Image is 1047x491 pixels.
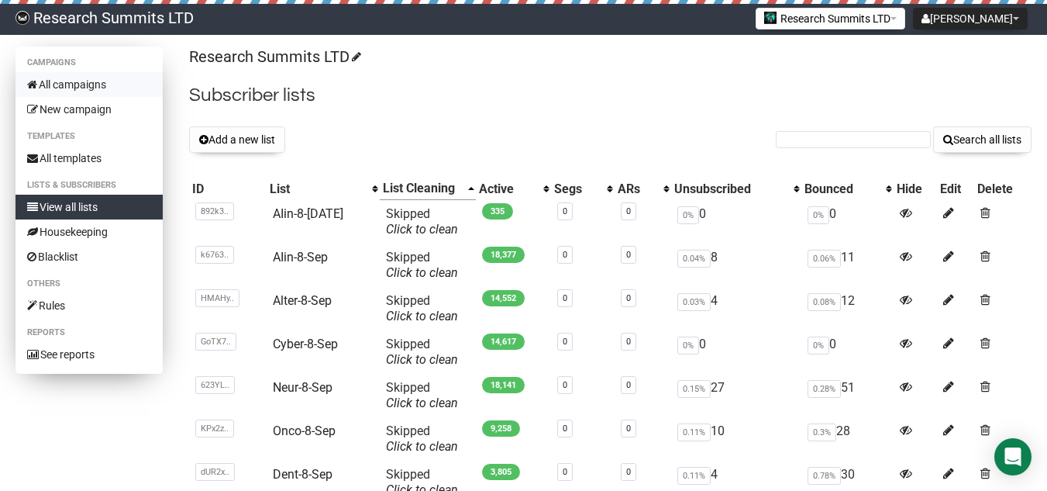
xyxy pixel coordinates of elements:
td: 0 [671,200,801,244]
a: Neur-8-Sep [273,380,332,395]
th: Hide: No sort applied, sorting is disabled [894,178,937,200]
a: 0 [626,467,631,477]
th: Active: No sort applied, activate to apply an ascending sort [476,178,551,200]
button: Search all lists [933,126,1032,153]
span: Skipped [386,206,458,237]
a: Onco-8-Sep [273,424,336,438]
li: Campaigns [15,54,163,72]
div: Bounced [804,182,878,197]
a: Rules [15,293,163,318]
span: 0% [808,337,829,354]
th: List: No sort applied, activate to apply an ascending sort [267,178,380,200]
a: 0 [563,467,567,477]
span: dUR2x.. [195,463,235,481]
h2: Subscriber lists [189,81,1032,109]
div: List [270,182,364,197]
span: 892k3.. [195,202,234,220]
th: Bounced: No sort applied, activate to apply an ascending sort [801,178,894,200]
li: Templates [15,127,163,146]
span: 9,258 [482,420,520,437]
a: AIin-8-[DATE] [273,206,343,221]
div: Open Intercom Messenger [994,438,1032,475]
div: Active [479,182,536,197]
td: 0 [801,200,894,244]
span: GoTX7.. [195,333,236,351]
button: [PERSON_NAME] [913,8,1028,29]
td: 51 [801,374,894,417]
img: 2.jpg [764,12,777,24]
div: List Cleaning [383,181,460,196]
a: Click to clean [386,309,458,323]
a: 0 [563,380,567,390]
button: Add a new list [189,126,285,153]
th: Delete: No sort applied, sorting is disabled [974,178,1032,200]
a: Cyber-8-Sep [273,337,338,351]
td: 8 [671,244,801,287]
span: 14,617 [482,334,525,350]
li: Lists & subscribers [15,176,163,195]
div: Edit [940,182,971,197]
th: List Cleaning: Ascending sort applied, activate to apply a descending sort [380,178,476,200]
span: 14,552 [482,290,525,306]
td: 12 [801,287,894,330]
li: Reports [15,323,163,342]
th: ARs: No sort applied, activate to apply an ascending sort [615,178,670,200]
li: Others [15,275,163,293]
span: 0.06% [808,250,841,268]
a: Click to clean [386,396,458,410]
a: Blacklist [15,244,163,269]
span: 0.3% [808,424,836,441]
a: 0 [563,250,567,260]
div: Segs [554,182,599,197]
span: HMAHy.. [195,289,239,307]
td: 11 [801,244,894,287]
a: Housekeeping [15,220,163,244]
a: Click to clean [386,352,458,367]
a: 0 [626,293,631,303]
a: Research Summits LTD [189,47,359,66]
span: 18,377 [482,247,525,263]
span: 0.11% [677,467,711,485]
div: Delete [977,182,1028,197]
span: Skipped [386,250,458,280]
td: 4 [671,287,801,330]
th: ID: No sort applied, sorting is disabled [189,178,267,200]
a: See reports [15,342,163,367]
button: Research Summits LTD [756,8,905,29]
a: 0 [563,206,567,216]
a: 0 [563,293,567,303]
span: Skipped [386,424,458,454]
a: 0 [626,337,631,347]
div: ID [192,182,263,197]
span: k6763.. [195,246,234,264]
a: 0 [626,424,631,434]
th: Edit: No sort applied, sorting is disabled [937,178,974,200]
a: View all lists [15,195,163,220]
a: 0 [626,380,631,390]
span: 0.11% [677,424,711,441]
a: 0 [563,337,567,347]
td: 28 [801,417,894,461]
a: Dent-8-Sep [273,467,332,482]
span: 18,141 [482,377,525,393]
td: 10 [671,417,801,461]
img: bccbfd5974049ef095ce3c15df0eef5a [15,11,29,25]
a: All campaigns [15,72,163,97]
span: Skipped [386,337,458,367]
span: 0.15% [677,380,711,398]
a: Click to clean [386,439,458,454]
div: ARs [618,182,655,197]
a: 0 [563,424,567,434]
span: 0.03% [677,293,711,311]
a: 0 [626,250,631,260]
span: 0.04% [677,250,711,268]
span: 0% [677,206,699,224]
td: 27 [671,374,801,417]
a: AIin-8-Sep [273,250,328,265]
td: 0 [671,330,801,374]
div: Hide [897,182,934,197]
a: New campaign [15,97,163,122]
span: 0% [677,337,699,354]
span: 0.78% [808,467,841,485]
span: Skipped [386,293,458,323]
